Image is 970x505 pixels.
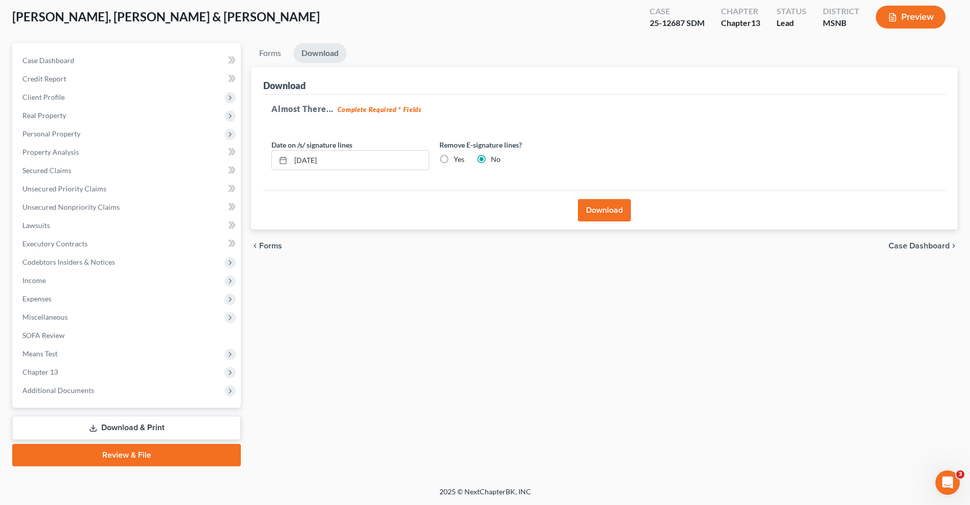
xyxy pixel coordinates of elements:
[491,154,501,164] label: No
[22,74,66,83] span: Credit Report
[22,184,106,193] span: Unsecured Priority Claims
[14,326,241,345] a: SOFA Review
[12,416,241,440] a: Download & Print
[777,6,807,17] div: Status
[935,470,960,495] iframe: Intercom live chat
[12,444,241,466] a: Review & File
[263,79,306,92] div: Download
[22,93,65,101] span: Client Profile
[22,221,50,230] span: Lawsuits
[889,242,958,250] a: Case Dashboard chevron_right
[22,258,115,266] span: Codebtors Insiders & Notices
[12,9,320,24] span: [PERSON_NAME], [PERSON_NAME] & [PERSON_NAME]
[14,198,241,216] a: Unsecured Nonpriority Claims
[823,6,860,17] div: District
[876,6,946,29] button: Preview
[195,487,775,505] div: 2025 © NextChapterBK, INC
[751,18,760,27] span: 13
[22,368,58,376] span: Chapter 13
[22,294,51,303] span: Expenses
[956,470,964,479] span: 3
[889,242,950,250] span: Case Dashboard
[22,276,46,285] span: Income
[14,143,241,161] a: Property Analysis
[259,242,282,250] span: Forms
[251,242,259,250] i: chevron_left
[14,161,241,180] a: Secured Claims
[22,129,80,138] span: Personal Property
[777,17,807,29] div: Lead
[14,51,241,70] a: Case Dashboard
[22,166,71,175] span: Secured Claims
[22,386,94,395] span: Additional Documents
[650,6,705,17] div: Case
[293,43,347,63] a: Download
[14,180,241,198] a: Unsecured Priority Claims
[578,199,631,221] button: Download
[251,242,296,250] button: chevron_left Forms
[338,105,422,114] strong: Complete Required * Fields
[721,17,760,29] div: Chapter
[251,43,289,63] a: Forms
[14,70,241,88] a: Credit Report
[22,111,66,120] span: Real Property
[823,17,860,29] div: MSNB
[22,349,58,358] span: Means Test
[271,139,352,150] label: Date on /s/ signature lines
[439,139,597,150] label: Remove E-signature lines?
[721,6,760,17] div: Chapter
[291,151,429,170] input: MM/DD/YYYY
[950,242,958,250] i: chevron_right
[22,203,120,211] span: Unsecured Nonpriority Claims
[22,313,68,321] span: Miscellaneous
[650,17,705,29] div: 25-12687 SDM
[271,103,937,115] h5: Almost There...
[454,154,464,164] label: Yes
[14,216,241,235] a: Lawsuits
[14,235,241,253] a: Executory Contracts
[22,239,88,248] span: Executory Contracts
[22,331,65,340] span: SOFA Review
[22,56,74,65] span: Case Dashboard
[22,148,79,156] span: Property Analysis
